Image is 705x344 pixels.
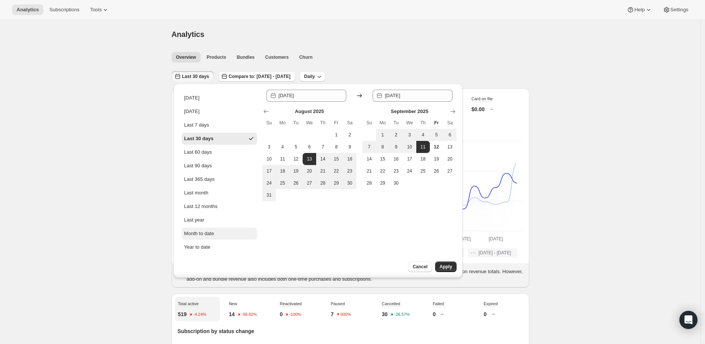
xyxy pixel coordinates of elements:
button: Tuesday August 12 2025 [289,153,303,165]
button: Tools [85,5,114,15]
th: Saturday [343,117,356,129]
button: End of range Thursday September 11 2025 [416,141,430,153]
span: 23 [393,168,400,174]
button: [DATE] - [DATE] [468,248,517,257]
span: Last 30 days [182,73,209,80]
p: 30 [382,310,388,318]
button: Friday September 19 2025 [430,153,443,165]
span: 10 [265,156,273,162]
span: 3 [265,144,273,150]
button: Friday August 8 2025 [330,141,343,153]
p: 14 [229,310,235,318]
button: [DATE] [182,105,257,118]
span: Products [207,54,226,60]
span: Cancel [413,264,427,270]
button: Friday August 22 2025 [330,165,343,177]
span: 24 [406,168,413,174]
p: 0 [484,310,487,318]
button: Settings [658,5,693,15]
button: Monday August 4 2025 [276,141,289,153]
button: Apply [435,261,457,272]
button: Tuesday September 2 2025 [390,129,403,141]
button: Friday August 15 2025 [330,153,343,165]
button: Last 12 months [182,200,257,213]
th: Friday [330,117,343,129]
span: 24 [265,180,273,186]
span: Reactivated [280,301,301,306]
button: Year to date [182,241,257,253]
span: Paused [331,301,345,306]
button: Wednesday September 17 2025 [403,153,416,165]
span: 26 [292,180,300,186]
button: Cancel [408,261,432,272]
button: Sunday August 3 2025 [262,141,276,153]
button: Tuesday September 9 2025 [390,141,403,153]
button: Last 60 days [182,146,257,158]
button: Monday August 25 2025 [276,177,289,189]
button: Help [622,5,656,15]
button: Last 90 days [182,160,257,172]
span: Su [365,120,373,126]
div: Last 7 days [184,121,209,129]
button: Tuesday September 23 2025 [390,165,403,177]
span: 17 [406,156,413,162]
button: Compare to: [DATE] - [DATE] [218,71,295,82]
button: Wednesday August 20 2025 [303,165,316,177]
button: Saturday September 20 2025 [443,153,457,165]
button: Sunday September 7 2025 [362,141,376,153]
th: Wednesday [303,117,316,129]
button: Subscriptions [45,5,84,15]
span: 5 [292,144,300,150]
button: Saturday September 27 2025 [443,165,457,177]
button: Last 365 days [182,173,257,185]
th: Friday [430,117,443,129]
span: 25 [279,180,286,186]
button: Saturday August 16 2025 [343,153,356,165]
span: Th [319,120,327,126]
button: Last 30 days [172,71,214,82]
span: 30 [346,180,353,186]
p: 519 [178,310,187,318]
span: 20 [446,156,454,162]
span: Help [634,7,644,13]
button: Saturday August 23 2025 [343,165,356,177]
button: [DATE] [182,92,257,104]
button: Last 30 days [182,133,257,145]
span: [DATE] - [DATE] [478,250,511,256]
button: Show previous month, July 2025 [261,106,271,117]
span: 27 [446,168,454,174]
span: 16 [346,156,353,162]
th: Tuesday [289,117,303,129]
span: Fr [433,120,440,126]
div: Year to date [184,243,210,251]
p: Subscription by status change [178,327,523,335]
button: Friday August 1 2025 [330,129,343,141]
span: 23 [346,168,353,174]
button: Thursday August 7 2025 [316,141,330,153]
th: Wednesday [403,117,416,129]
span: 8 [379,144,387,150]
span: 2 [346,132,353,138]
span: 11 [419,144,427,150]
span: 29 [379,180,387,186]
button: Sunday August 10 2025 [262,153,276,165]
span: Sa [346,120,353,126]
button: Sunday September 21 2025 [362,165,376,177]
span: 6 [446,132,454,138]
div: [DATE] [184,108,199,115]
button: Monday August 11 2025 [276,153,289,165]
span: 9 [393,144,400,150]
span: 19 [292,168,300,174]
span: 26 [433,168,440,174]
text: [DATE] [456,236,471,242]
button: Last year [182,214,257,226]
button: Wednesday August 6 2025 [303,141,316,153]
button: Analytics [12,5,43,15]
button: Wednesday September 3 2025 [403,129,416,141]
div: Last 60 days [184,148,212,156]
span: 28 [365,180,373,186]
button: Tuesday August 26 2025 [289,177,303,189]
span: 13 [446,144,454,150]
span: Fr [333,120,340,126]
span: Mo [279,120,286,126]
